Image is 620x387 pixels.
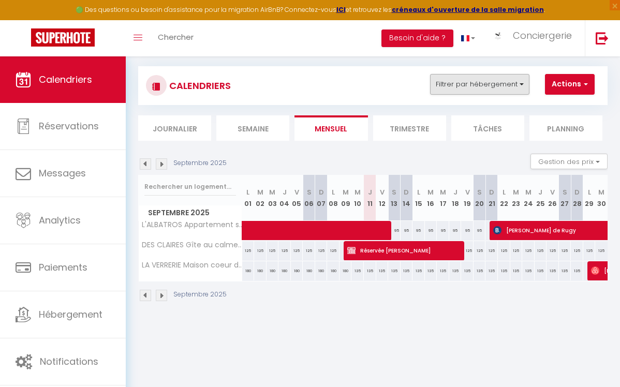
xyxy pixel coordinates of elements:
[303,261,315,280] div: 180
[246,187,249,197] abbr: L
[437,261,449,280] div: 135
[291,175,303,221] th: 05
[571,241,583,260] div: 125
[343,187,349,197] abbr: M
[381,29,453,47] button: Besoin d'aide ?
[303,241,315,260] div: 125
[368,187,372,197] abbr: J
[355,187,361,197] abbr: M
[412,175,425,221] th: 15
[373,115,446,141] li: Trimestre
[401,175,413,221] th: 14
[510,241,523,260] div: 125
[254,241,267,260] div: 125
[550,187,555,197] abbr: V
[315,175,328,221] th: 07
[559,175,571,221] th: 27
[485,261,498,280] div: 135
[327,241,339,260] div: 125
[388,175,401,221] th: 13
[483,20,585,56] a: ... Conciergerie
[498,175,510,221] th: 22
[254,175,267,221] th: 02
[430,74,529,95] button: Filtrer par hébergement
[401,261,413,280] div: 135
[173,158,227,168] p: Septembre 2025
[294,187,299,197] abbr: V
[559,241,571,260] div: 125
[39,167,86,180] span: Messages
[158,32,194,42] span: Chercher
[598,187,604,197] abbr: M
[291,261,303,280] div: 180
[140,221,244,229] span: L'ALBATROS Appartement situé en plein coeur de ville
[510,261,523,280] div: 135
[267,175,279,221] th: 03
[144,177,236,196] input: Rechercher un logement...
[267,241,279,260] div: 125
[474,175,486,221] th: 20
[440,187,446,197] abbr: M
[242,175,255,221] th: 01
[327,175,339,221] th: 08
[278,241,291,260] div: 125
[392,187,396,197] abbr: S
[503,187,506,197] abbr: L
[425,175,437,221] th: 16
[173,290,227,300] p: Septembre 2025
[242,261,255,280] div: 180
[595,175,608,221] th: 30
[525,187,532,197] abbr: M
[404,187,409,197] abbr: D
[583,241,596,260] div: 125
[547,175,559,221] th: 26
[39,214,81,227] span: Analytics
[474,261,486,280] div: 135
[535,241,547,260] div: 125
[595,241,608,260] div: 125
[40,355,98,368] span: Notifications
[254,261,267,280] div: 180
[339,175,352,221] th: 09
[319,187,324,197] abbr: D
[167,74,231,97] h3: CALENDRIERS
[461,261,474,280] div: 135
[347,241,463,260] span: Réservée [PERSON_NAME]
[427,187,434,197] abbr: M
[39,261,87,274] span: Paiements
[242,241,255,260] div: 125
[327,261,339,280] div: 180
[522,261,535,280] div: 135
[315,261,328,280] div: 180
[283,187,287,197] abbr: J
[477,187,482,197] abbr: S
[39,120,99,132] span: Réservations
[291,241,303,260] div: 125
[216,115,289,141] li: Semaine
[140,261,244,269] span: LA VERRERIE Maison coeur de ville avec grand jardin
[513,187,519,197] abbr: M
[140,241,244,249] span: DES CLAIRES Gîte au calme avec [PERSON_NAME]
[485,175,498,221] th: 21
[351,175,364,221] th: 10
[269,187,275,197] abbr: M
[257,187,263,197] abbr: M
[491,31,506,41] img: ...
[451,115,524,141] li: Tâches
[336,5,346,14] a: ICI
[392,5,544,14] a: créneaux d'ouverture de la salle migration
[315,241,328,260] div: 125
[563,187,567,197] abbr: S
[351,261,364,280] div: 135
[376,175,389,221] th: 12
[303,175,315,221] th: 06
[574,187,580,197] abbr: D
[388,261,401,280] div: 135
[485,241,498,260] div: 125
[139,205,242,220] span: Septembre 2025
[535,261,547,280] div: 135
[364,261,376,280] div: 135
[294,115,367,141] li: Mensuel
[39,73,92,86] span: Calendriers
